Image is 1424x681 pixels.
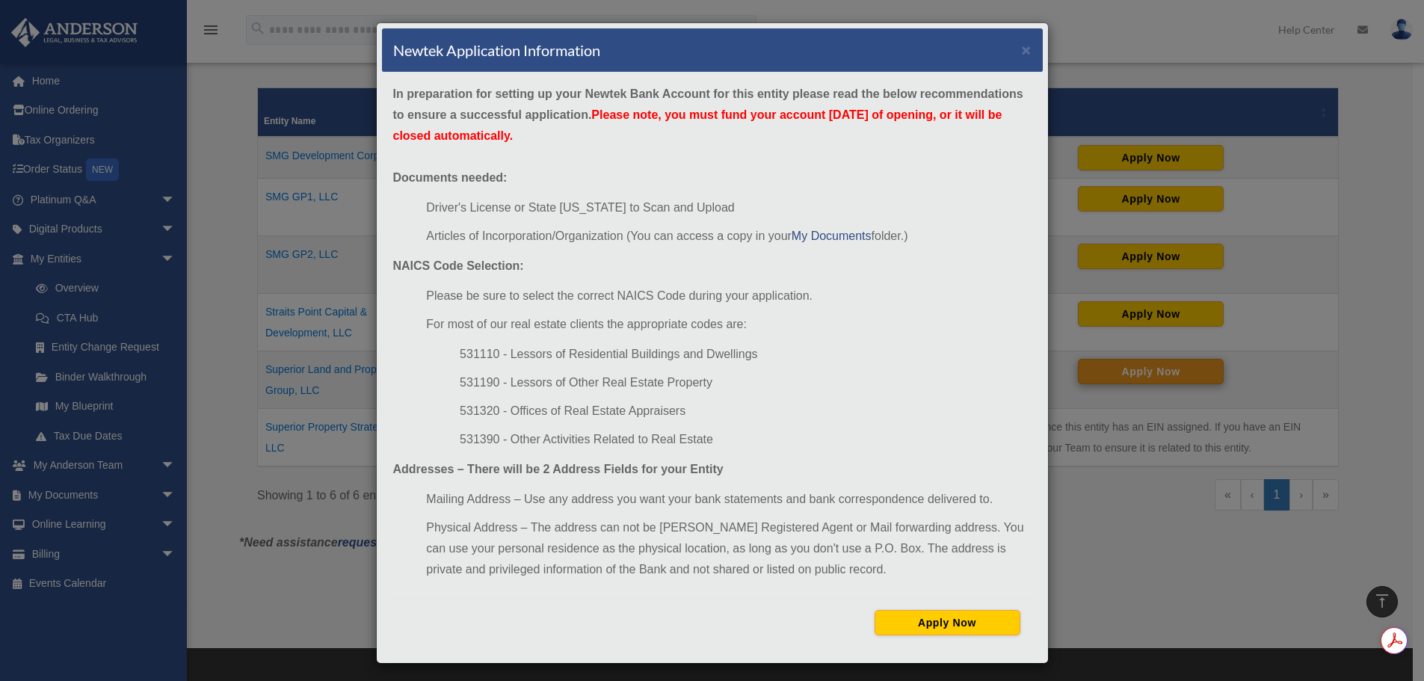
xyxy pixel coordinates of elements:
li: For most of our real estate clients the appropriate codes are: [426,314,1031,335]
li: Driver's License or State [US_STATE] to Scan and Upload [426,197,1031,218]
strong: NAICS Code Selection: [393,259,524,272]
li: Physical Address – The address can not be [PERSON_NAME] Registered Agent or Mail forwarding addre... [426,517,1031,580]
li: Please be sure to select the correct NAICS Code during your application. [426,286,1031,306]
h4: Newtek Application Information [393,40,600,61]
li: 531190 - Lessors of Other Real Estate Property [460,372,1031,393]
span: Please note, you must fund your account [DATE] of opening, or it will be closed automatically. [393,108,1002,142]
li: Mailing Address – Use any address you want your bank statements and bank correspondence delivered... [426,489,1031,510]
li: Articles of Incorporation/Organization (You can access a copy in your folder.) [426,226,1031,247]
button: × [1022,42,1032,58]
li: 531390 - Other Activities Related to Real Estate [460,429,1031,450]
strong: In preparation for setting up your Newtek Bank Account for this entity please read the below reco... [393,87,1023,142]
a: My Documents [792,229,872,242]
strong: Addresses – There will be 2 Address Fields for your Entity [393,463,724,475]
li: 531320 - Offices of Real Estate Appraisers [460,401,1031,422]
strong: Documents needed: [393,171,508,184]
button: Apply Now [875,610,1020,635]
li: 531110 - Lessors of Residential Buildings and Dwellings [460,344,1031,365]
